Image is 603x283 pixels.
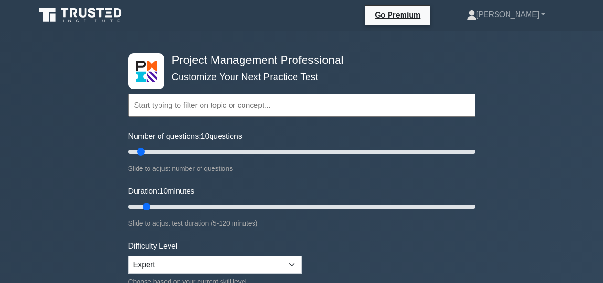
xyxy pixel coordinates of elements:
[168,53,428,67] h4: Project Management Professional
[128,94,475,117] input: Start typing to filter on topic or concept...
[159,187,168,195] span: 10
[369,9,426,21] a: Go Premium
[128,241,178,252] label: Difficulty Level
[128,218,475,229] div: Slide to adjust test duration (5-120 minutes)
[128,131,242,142] label: Number of questions: questions
[444,5,568,24] a: [PERSON_NAME]
[128,163,475,174] div: Slide to adjust number of questions
[201,132,210,140] span: 10
[128,186,195,197] label: Duration: minutes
